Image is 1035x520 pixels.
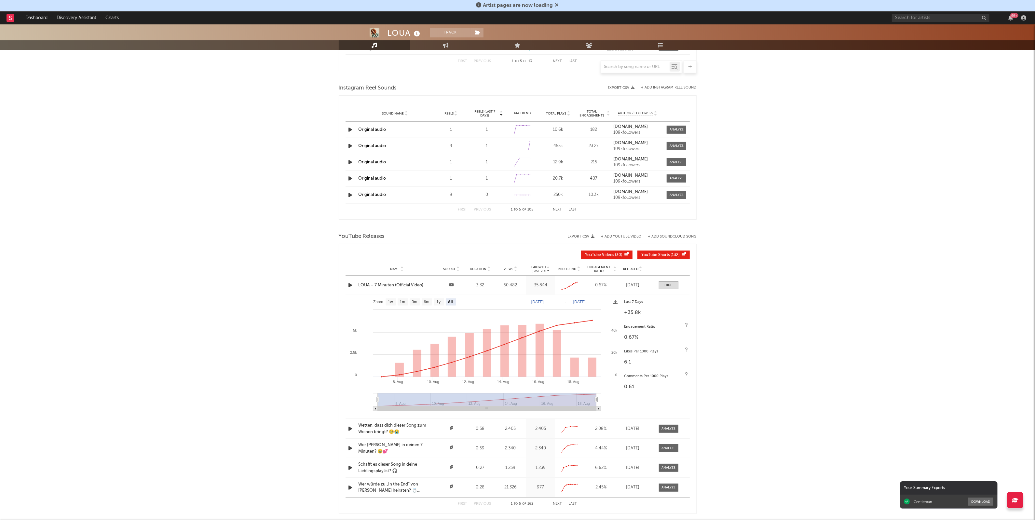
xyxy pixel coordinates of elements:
button: Previous [474,60,491,63]
div: 12.9k [542,159,574,166]
span: Instagram Reel Sounds [339,84,397,92]
div: [DATE] [620,426,646,432]
div: 0.67 % [624,334,687,341]
div: 1 [435,127,467,133]
div: 215 [578,159,610,166]
text: Zoom [373,300,383,305]
div: 0:59 [468,445,493,452]
span: Reels [444,112,454,116]
div: [DATE] [620,484,646,491]
span: to [514,502,518,505]
button: Export CSV [568,235,595,239]
button: YouTube Shorts(132) [637,251,690,259]
text: 16. Aug [532,380,544,384]
button: Previous [474,208,491,212]
div: 0:28 [468,484,493,491]
div: 1 [435,159,467,166]
strong: [DOMAIN_NAME] [613,125,648,129]
span: Total Plays [546,112,566,116]
text: 18. Aug [567,380,579,384]
div: 1 5 162 [504,500,540,508]
div: +35.8k [624,309,687,317]
span: Artist pages are now loading [483,3,553,8]
button: Next [553,208,562,212]
div: 407 [578,175,610,182]
button: First [458,60,468,63]
button: First [458,208,468,212]
a: Discovery Assistant [52,11,101,24]
span: ( 132 ) [642,253,680,257]
div: Gentleman [914,499,932,504]
span: to [515,60,519,63]
text: All [448,300,453,305]
div: 1.239 [496,465,524,471]
div: 21.326 [496,484,524,491]
div: 23.2k [578,143,610,149]
a: Original audio [359,160,386,164]
div: 2.08 % [586,426,617,432]
div: 6.62 % [586,465,617,471]
div: 0.67 % [586,282,617,289]
div: 99 + [1010,13,1018,18]
span: YouTube Videos [585,253,614,257]
p: Growth [531,265,546,269]
span: Source [443,267,456,271]
span: YouTube Shorts [642,253,670,257]
strong: [DOMAIN_NAME] [613,141,648,145]
div: 1.239 [528,465,553,471]
a: [DOMAIN_NAME] [613,141,662,145]
div: 10.3k [578,192,610,198]
div: 0.61 [624,383,687,391]
span: Engagement Ratio [586,265,613,273]
div: 2.405 [528,426,553,432]
text: [DATE] [531,300,544,304]
button: Next [553,502,562,506]
div: 1 [470,143,503,149]
div: 2.405 [496,426,524,432]
div: Wetten, dass dich dieser Song zum Weinen bringt? 🥹😭 [359,422,435,435]
text: [DATE] [573,300,586,304]
div: 6.1 [624,358,687,366]
text: 2.5k [350,350,357,354]
a: Schafft es dieser Song in deine Lieblingsplaylist? 🎧 [359,461,435,474]
div: Comments Per 1000 Plays [624,373,687,380]
div: 109k followers [613,179,662,184]
text: 12. Aug [462,380,474,384]
a: Dashboard [21,11,52,24]
a: [DOMAIN_NAME] [613,173,662,178]
button: First [458,502,468,506]
div: 2.45 % [586,484,617,491]
a: Wer würde zu „In the End“ von [PERSON_NAME] heiraten? 💍 (deutsche Hochzeitsversion) [359,481,435,494]
button: Last [569,60,577,63]
span: Released [623,267,638,271]
button: Track [430,28,471,37]
button: + Add SoundCloud Song [642,235,697,239]
div: Last 7 Days [624,298,687,306]
div: 9 [435,192,467,198]
div: + Add YouTube Video [595,235,642,239]
button: + Add SoundCloud Song [648,235,697,239]
div: [DATE] [620,282,646,289]
div: 4.44 % [586,445,617,452]
a: LOUA – 7 Minuten (Official Video) [359,282,435,289]
span: Dismiss [555,3,559,8]
button: Previous [474,502,491,506]
div: + Add Instagram Reel Sound [635,86,697,89]
input: Search for artists [892,14,989,22]
div: 3:32 [468,282,493,289]
span: Duration [470,267,486,271]
span: YouTube Releases [339,233,385,240]
span: 60D Trend [559,267,577,271]
text: 3m [412,300,417,305]
div: 250k [542,192,574,198]
span: Sound Name [382,112,404,116]
text: → [563,300,566,304]
div: 455k [542,143,574,149]
a: Original audio [359,144,386,148]
text: 0 [355,373,357,377]
span: Author / Followers [618,111,653,116]
a: Wer [PERSON_NAME] in deinen 7 Minuten? 🥹💕 [359,442,435,455]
